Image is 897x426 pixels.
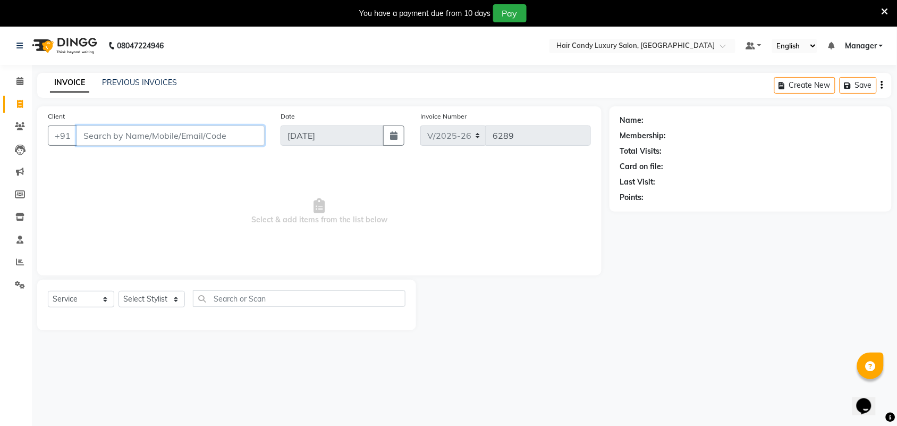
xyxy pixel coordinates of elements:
button: Create New [774,77,835,94]
button: Save [840,77,877,94]
button: +91 [48,126,78,146]
div: Points: [620,192,644,203]
div: Card on file: [620,161,664,172]
label: Date [281,112,295,121]
span: Select & add items from the list below [48,158,591,265]
input: Search or Scan [193,290,405,307]
iframe: chat widget [852,383,886,415]
img: logo [27,31,100,61]
div: Total Visits: [620,146,662,157]
a: INVOICE [50,73,89,93]
a: PREVIOUS INVOICES [102,78,177,87]
div: Last Visit: [620,177,656,188]
input: Search by Name/Mobile/Email/Code [77,126,265,146]
span: Manager [845,40,877,52]
button: Pay [493,4,527,22]
b: 08047224946 [117,31,164,61]
div: Membership: [620,130,666,141]
div: You have a payment due from 10 days [360,8,491,19]
div: Name: [620,115,644,126]
label: Client [48,112,65,121]
label: Invoice Number [420,112,467,121]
